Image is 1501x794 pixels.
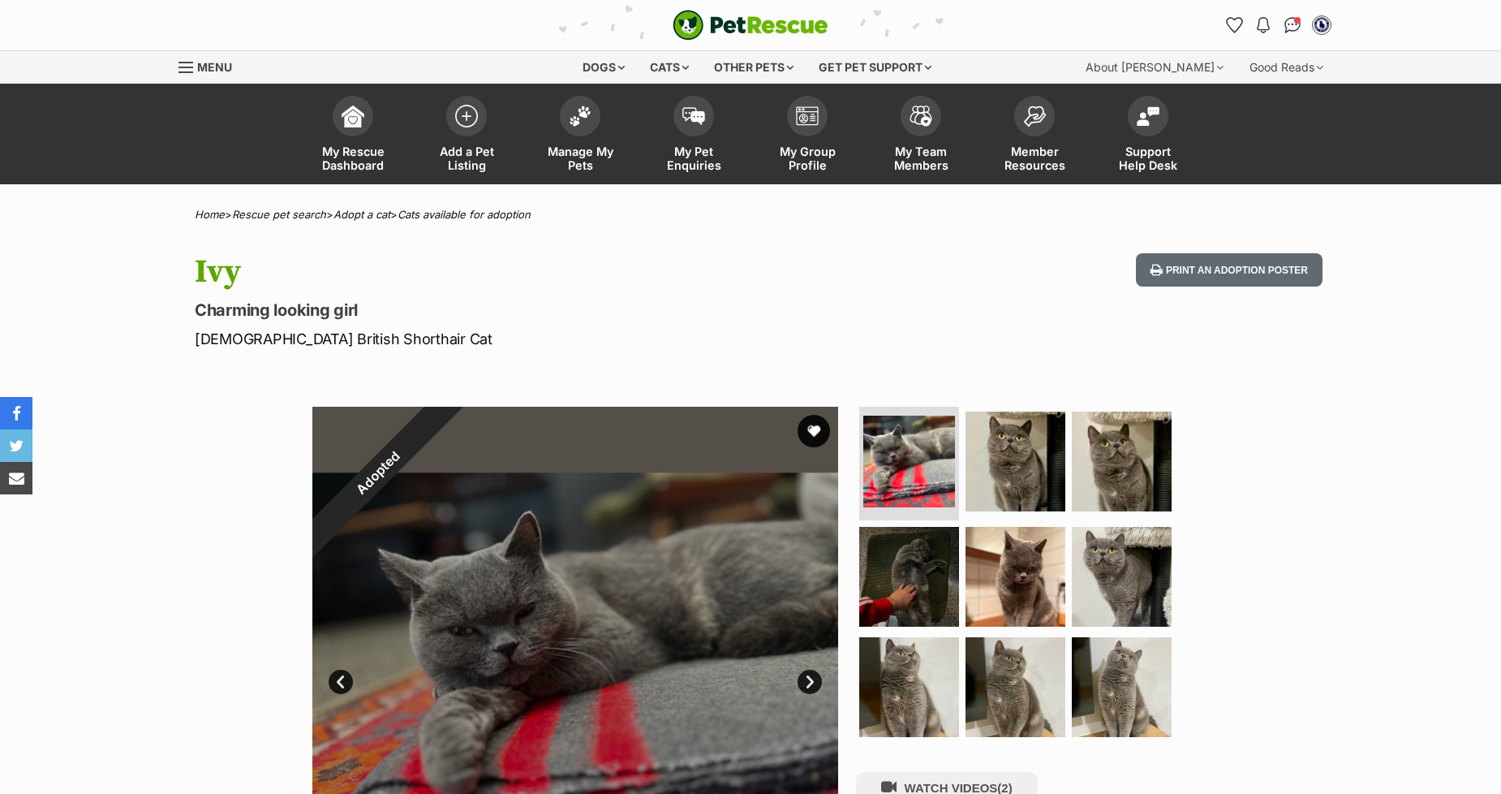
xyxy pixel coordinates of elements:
img: help-desk-icon-fdf02630f3aa405de69fd3d07c3f3aa587a6932b1a1747fa1d2bba05be0121f9.svg [1137,106,1159,126]
a: Support Help Desk [1091,88,1205,184]
button: Print an adoption poster [1136,253,1323,287]
a: My Team Members [864,88,978,184]
a: Home [195,208,225,221]
p: [DEMOGRAPHIC_DATA] British Shorthair Cat [195,328,881,350]
img: Photo of Ivy [1072,412,1172,511]
a: Conversations [1280,12,1305,38]
img: Photo of Ivy [966,412,1065,511]
img: Alison Thompson profile pic [1314,17,1330,33]
a: Adopt a cat [333,208,390,221]
span: Add a Pet Listing [430,145,503,172]
a: Member Resources [978,88,1091,184]
div: > > > [154,209,1347,221]
img: Photo of Ivy [1072,527,1172,627]
a: Menu [178,51,243,80]
a: Rescue pet search [232,208,326,221]
img: dashboard-icon-eb2f2d2d3e046f16d808141f083e7271f6b2e854fb5c12c21221c1fb7104beca.svg [342,105,364,127]
img: Photo of Ivy [966,637,1065,737]
img: Photo of Ivy [863,416,955,507]
div: Dogs [571,51,636,84]
div: Good Reads [1238,51,1335,84]
button: My account [1309,12,1335,38]
a: Cats available for adoption [398,208,531,221]
div: Adopted [275,369,480,575]
img: logo-cat-932fe2b9b8326f06289b0f2fb663e598f794de774fb13d1741a6617ecf9a85b4.svg [673,10,828,41]
a: My Rescue Dashboard [296,88,410,184]
a: PetRescue [673,10,828,41]
div: Other pets [703,51,805,84]
span: Support Help Desk [1112,145,1185,172]
ul: Account quick links [1221,12,1335,38]
img: group-profile-icon-3fa3cf56718a62981997c0bc7e787c4b2cf8bcc04b72c1350f741eb67cf2f40e.svg [796,106,819,126]
img: manage-my-pets-icon-02211641906a0b7f246fdf0571729dbe1e7629f14944591b6c1af311fb30b64b.svg [569,106,591,127]
a: Next [798,670,822,694]
a: Prev [329,670,353,694]
img: notifications-46538b983faf8c2785f20acdc204bb7945ddae34d4c08c2a6579f10ce5e182be.svg [1257,17,1270,33]
span: Member Resources [998,145,1071,172]
button: Notifications [1250,12,1276,38]
img: Photo of Ivy [859,637,959,737]
span: My Group Profile [771,145,844,172]
img: add-pet-listing-icon-0afa8454b4691262ce3f59096e99ab1cd57d4a30225e0717b998d2c9b9846f56.svg [455,105,478,127]
a: My Group Profile [750,88,864,184]
a: Manage My Pets [523,88,637,184]
img: Photo of Ivy [1072,637,1172,737]
img: Photo of Ivy [859,527,959,627]
span: My Team Members [884,145,957,172]
div: Cats [639,51,700,84]
span: Manage My Pets [544,145,617,172]
span: Menu [197,60,232,74]
span: My Pet Enquiries [657,145,730,172]
img: Photo of Ivy [966,527,1065,627]
img: chat-41dd97257d64d25036548639549fe6c8038ab92f7586957e7f3b1b290dea8141.svg [1284,17,1301,33]
a: Add a Pet Listing [410,88,523,184]
a: My Pet Enquiries [637,88,750,184]
img: member-resources-icon-8e73f808a243e03378d46382f2149f9095a855e16c252ad45f914b54edf8863c.svg [1023,106,1046,127]
img: pet-enquiries-icon-7e3ad2cf08bfb03b45e93fb7055b45f3efa6380592205ae92323e6603595dc1f.svg [682,107,705,125]
img: team-members-icon-5396bd8760b3fe7c0b43da4ab00e1e3bb1a5d9ba89233759b79545d2d3fc5d0d.svg [910,106,932,127]
div: About [PERSON_NAME] [1074,51,1235,84]
p: Charming looking girl [195,299,881,321]
button: favourite [798,415,830,447]
div: Get pet support [807,51,943,84]
span: My Rescue Dashboard [316,145,389,172]
h1: Ivy [195,253,881,291]
a: Favourites [1221,12,1247,38]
